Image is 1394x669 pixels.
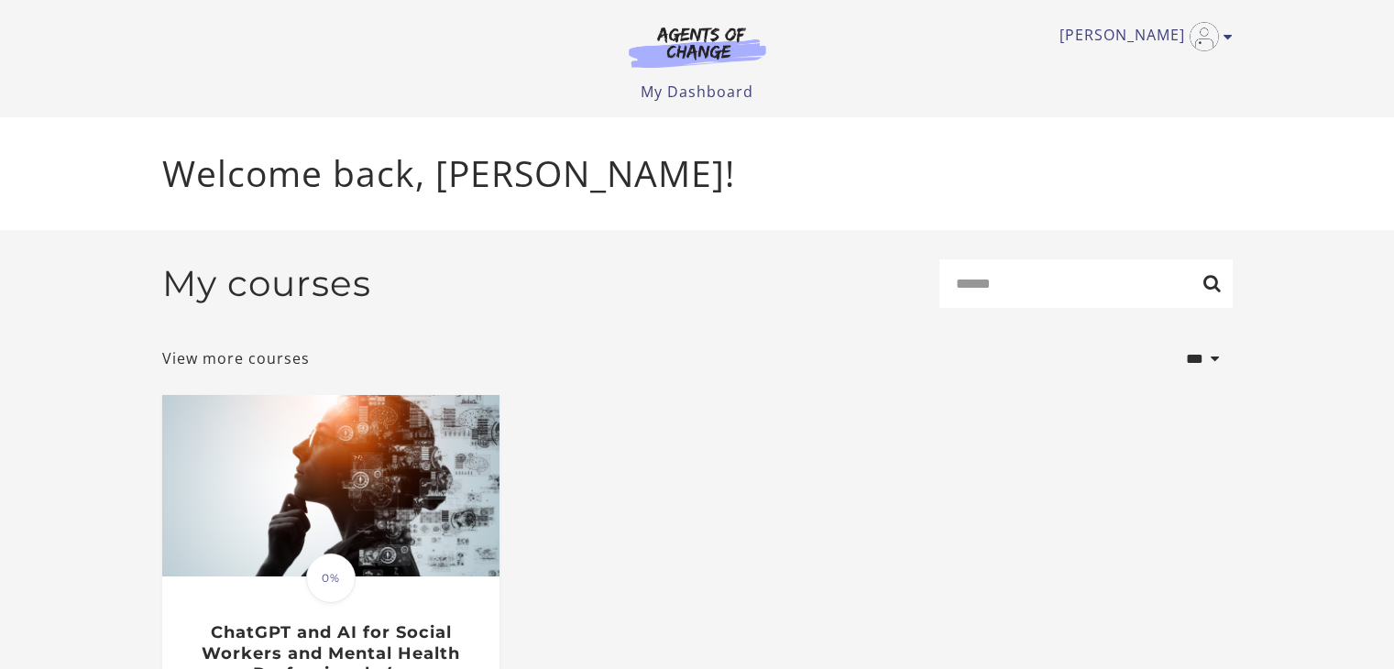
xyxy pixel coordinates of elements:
[162,147,1233,201] p: Welcome back, [PERSON_NAME]!
[162,262,371,305] h2: My courses
[1059,22,1224,51] a: Toggle menu
[306,554,356,603] span: 0%
[641,82,753,102] a: My Dashboard
[609,26,785,68] img: Agents of Change Logo
[162,347,310,369] a: View more courses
